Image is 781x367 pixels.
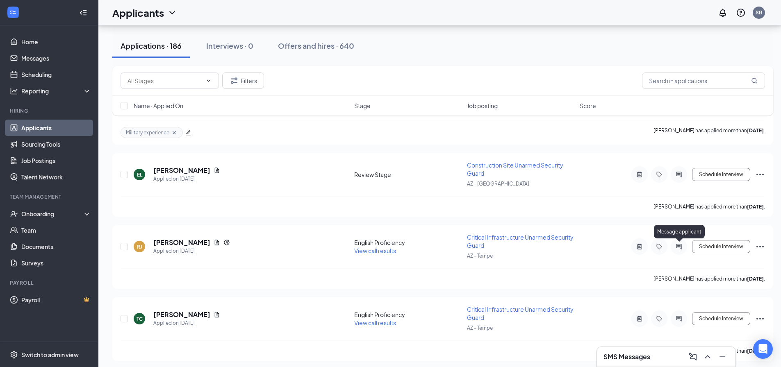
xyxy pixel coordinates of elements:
div: Applied on [DATE] [153,319,220,327]
h5: [PERSON_NAME] [153,238,210,247]
svg: Minimize [717,352,727,362]
div: Onboarding [21,210,84,218]
svg: ChevronDown [167,8,177,18]
svg: Ellipses [755,242,765,251]
span: Military experience [126,129,169,136]
div: Open Intercom Messenger [753,339,773,359]
b: [DATE] [747,348,764,354]
span: Critical Infrastructure Unarmed Security Guard [467,306,574,321]
button: ChevronUp [701,350,714,363]
button: ComposeMessage [686,350,699,363]
a: Messages [21,50,91,66]
span: AZ - Tempe [467,253,493,259]
h3: SMS Messages [603,352,650,361]
svg: Document [214,239,220,246]
div: RJ [137,243,142,250]
div: Team Management [10,193,90,200]
a: Scheduling [21,66,91,83]
p: [PERSON_NAME] has applied more than . [653,275,765,282]
span: Critical Infrastructure Unarmed Security Guard [467,233,574,249]
b: [DATE] [747,276,764,282]
div: Applications · 186 [121,41,182,51]
button: Schedule Interview [692,168,750,181]
h5: [PERSON_NAME] [153,166,210,175]
p: [PERSON_NAME] has applied more than . [653,127,765,138]
a: Documents [21,238,91,255]
a: Job Postings [21,152,91,169]
svg: ActiveChat [674,315,684,322]
input: All Stages [128,76,202,85]
svg: Ellipses [755,170,765,179]
div: EL [137,171,142,178]
svg: Tag [654,243,664,250]
div: Review Stage [354,170,462,179]
svg: ComposeMessage [688,352,698,362]
div: TC [137,315,143,322]
b: [DATE] [747,127,764,134]
svg: ActiveNote [635,171,644,178]
div: English Proficiency [354,310,462,319]
a: Home [21,34,91,50]
a: PayrollCrown [21,292,91,308]
svg: ChevronUp [703,352,713,362]
a: Applicants [21,120,91,136]
div: Offers and hires · 640 [278,41,354,51]
div: Payroll [10,279,90,286]
span: edit [185,130,191,136]
svg: ActiveChat [674,171,684,178]
div: Applied on [DATE] [153,175,220,183]
div: Message applicant [654,225,705,238]
svg: ActiveNote [635,243,644,250]
svg: UserCheck [10,210,18,218]
svg: ChevronDown [205,77,212,84]
div: Hiring [10,107,90,114]
a: Surveys [21,255,91,271]
span: Stage [354,102,371,110]
svg: Tag [654,315,664,322]
svg: Document [214,311,220,318]
span: View call results [354,247,396,254]
svg: WorkstreamLogo [9,8,17,16]
p: [PERSON_NAME] has applied more than . [653,203,765,210]
svg: Filter [229,76,239,86]
button: Filter Filters [222,72,264,89]
h5: [PERSON_NAME] [153,310,210,319]
svg: MagnifyingGlass [751,77,758,84]
svg: Settings [10,351,18,359]
button: Schedule Interview [692,312,750,325]
div: Reporting [21,87,92,95]
span: Job posting [467,102,498,110]
svg: Notifications [718,8,728,18]
svg: ActiveNote [635,315,644,322]
svg: QuestionInfo [736,8,746,18]
span: AZ - Tempe [467,325,493,331]
svg: Reapply [223,239,230,246]
input: Search in applications [642,72,765,89]
div: English Proficiency [354,238,462,247]
span: Construction Site Unarmed Security Guard [467,161,563,177]
a: Talent Network [21,169,91,185]
span: Score [580,102,596,110]
svg: Document [214,167,220,174]
div: Applied on [DATE] [153,247,230,255]
div: SB [756,9,762,16]
svg: ActiveChat [674,243,684,250]
svg: Tag [654,171,664,178]
a: Team [21,222,91,238]
svg: Ellipses [755,314,765,324]
button: Minimize [716,350,729,363]
a: Sourcing Tools [21,136,91,152]
h1: Applicants [112,6,164,20]
div: Switch to admin view [21,351,79,359]
span: Name · Applied On [134,102,183,110]
svg: Analysis [10,87,18,95]
span: AZ - [GEOGRAPHIC_DATA] [467,181,529,187]
svg: Cross [171,129,178,136]
b: [DATE] [747,204,764,210]
svg: Collapse [79,9,87,17]
button: Schedule Interview [692,240,750,253]
span: View call results [354,319,396,326]
div: Interviews · 0 [206,41,253,51]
